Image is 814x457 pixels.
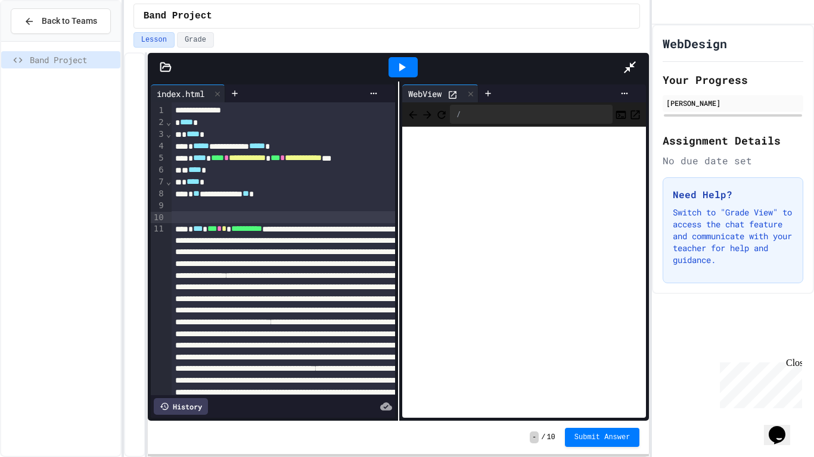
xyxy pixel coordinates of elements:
span: Forward [421,107,433,121]
span: Back to Teams [42,15,97,27]
div: [PERSON_NAME] [666,98,800,108]
h2: Your Progress [663,71,803,88]
div: 5 [151,152,166,164]
span: - [530,431,539,443]
div: Chat with us now!Close [5,5,82,76]
button: Open in new tab [629,107,641,121]
button: Refresh [436,107,448,121]
button: Grade [177,32,214,48]
span: / [541,433,545,442]
span: Submit Answer [574,433,630,442]
div: 7 [151,176,166,188]
button: Back to Teams [11,8,111,34]
button: Console [615,107,627,121]
div: No due date set [663,154,803,168]
h3: Need Help? [673,187,793,202]
div: History [154,398,208,415]
span: Band Project [30,54,116,66]
iframe: chat widget [715,358,802,408]
span: Back [407,107,419,121]
div: WebView [402,87,448,100]
span: 10 [546,433,555,442]
p: Switch to "Grade View" to access the chat feature and communicate with your teacher for help and ... [673,206,793,266]
span: Fold line [166,129,172,139]
iframe: chat widget [764,409,802,445]
div: 1 [151,105,166,117]
button: Lesson [133,32,175,48]
button: Submit Answer [565,428,640,447]
h2: Assignment Details [663,132,803,149]
div: 3 [151,129,166,140]
div: index.html [151,87,210,100]
div: 4 [151,140,166,152]
span: Fold line [166,177,172,186]
div: index.html [151,84,225,102]
div: 10 [151,212,166,224]
h1: WebDesign [663,35,727,52]
span: Fold line [166,117,172,127]
div: / [450,105,613,124]
span: Band Project [144,9,212,23]
div: 2 [151,117,166,129]
div: 8 [151,188,166,200]
div: 6 [151,164,166,176]
iframe: Web Preview [402,127,647,418]
div: WebView [402,84,479,102]
div: 9 [151,200,166,212]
